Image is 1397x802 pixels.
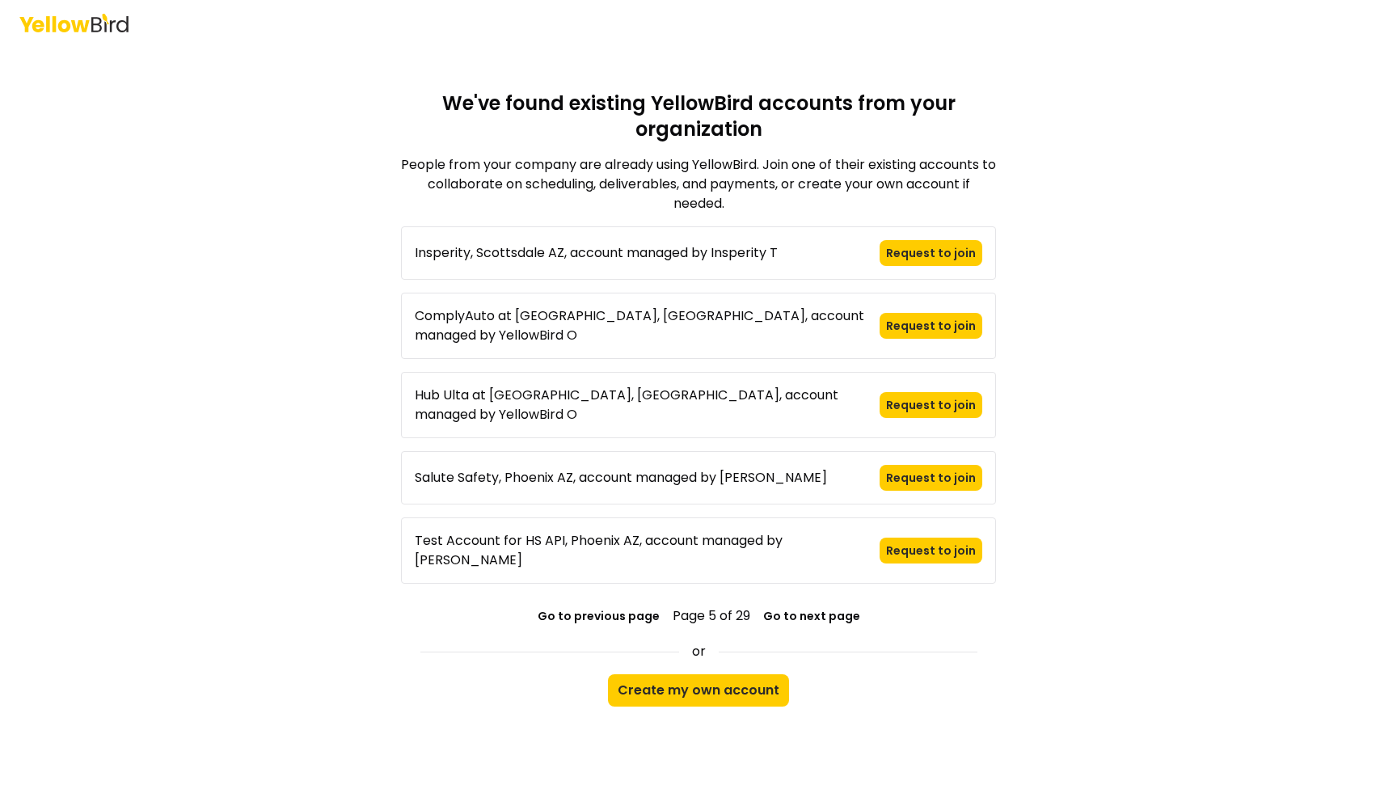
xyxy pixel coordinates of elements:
[415,531,880,570] div: Test Account for HS API, Phoenix AZ, account managed by [PERSON_NAME]
[531,603,666,629] button: Go to previous page
[673,606,750,626] span: Page 5 of 29
[757,603,867,629] button: Go to next page
[415,386,880,424] div: Hub Ulta at [GEOGRAPHIC_DATA], [GEOGRAPHIC_DATA], account managed by YellowBird O
[415,243,778,263] div: Insperity, Scottsdale AZ, account managed by Insperity T
[401,155,996,213] p: People from your company are already using YellowBird. Join one of their existing accounts to col...
[880,465,982,491] button: Request to join
[415,306,880,345] div: ComplyAuto at [GEOGRAPHIC_DATA], [GEOGRAPHIC_DATA], account managed by YellowBird O
[608,674,789,707] button: Create my own account
[415,468,827,488] div: Salute Safety, Phoenix AZ, account managed by [PERSON_NAME]
[880,240,982,266] button: Request to join
[692,642,706,661] span: or
[880,538,982,564] button: Request to join
[401,91,996,142] h1: We've found existing YellowBird accounts from your organization
[880,313,982,339] button: Request to join
[880,392,982,418] button: Request to join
